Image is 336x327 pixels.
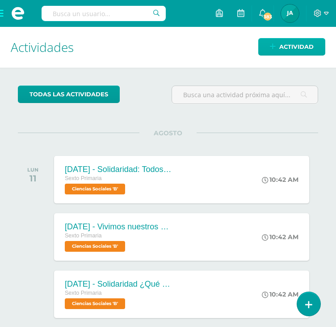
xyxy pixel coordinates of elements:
img: 4f97ebd412800f23847c207f5f26a84a.png [281,4,299,22]
span: Sexto Primaria [65,175,102,181]
span: Ciencias Sociales 'B' [65,298,125,309]
span: 383 [263,12,273,22]
span: Actividad [279,39,314,55]
div: 11 [27,173,38,184]
span: Ciencias Sociales 'B' [65,241,125,252]
div: 10:42 AM [262,233,298,241]
div: LUN [27,167,38,173]
div: 10:42 AM [262,176,298,184]
a: todas las Actividades [18,86,120,103]
div: [DATE] - Vivimos nuestros valores cada día - Hoja [65,222,172,232]
a: Actividad [258,38,325,56]
input: Busca una actividad próxima aquí... [172,86,318,103]
span: Ciencias Sociales 'B' [65,184,125,194]
div: 10:42 AM [262,290,298,298]
div: [DATE] - Solidaridad ¿Qué puedo hacer? [65,280,172,289]
span: Sexto Primaria [65,232,102,239]
div: [DATE] - Solidaridad: Todos nos ayudamos [65,165,172,174]
span: AGOSTO [139,129,197,137]
h1: Actividades [11,27,325,68]
input: Busca un usuario... [42,6,166,21]
span: Sexto Primaria [65,290,102,296]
